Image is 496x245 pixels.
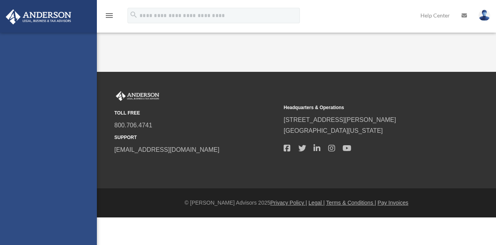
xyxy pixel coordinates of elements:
[114,146,219,153] a: [EMAIL_ADDRESS][DOMAIN_NAME]
[105,11,114,20] i: menu
[114,91,161,101] img: Anderson Advisors Platinum Portal
[326,200,376,206] a: Terms & Conditions |
[97,198,496,208] div: © [PERSON_NAME] Advisors 2025
[129,10,138,19] i: search
[114,122,152,129] a: 800.706.4741
[105,14,114,20] a: menu
[479,10,490,21] img: User Pic
[284,127,383,134] a: [GEOGRAPHIC_DATA][US_STATE]
[308,200,325,206] a: Legal |
[114,134,278,142] small: SUPPORT
[3,9,74,24] img: Anderson Advisors Platinum Portal
[377,200,408,206] a: Pay Invoices
[270,200,307,206] a: Privacy Policy |
[284,116,396,123] a: [STREET_ADDRESS][PERSON_NAME]
[284,104,448,112] small: Headquarters & Operations
[114,109,278,117] small: TOLL FREE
